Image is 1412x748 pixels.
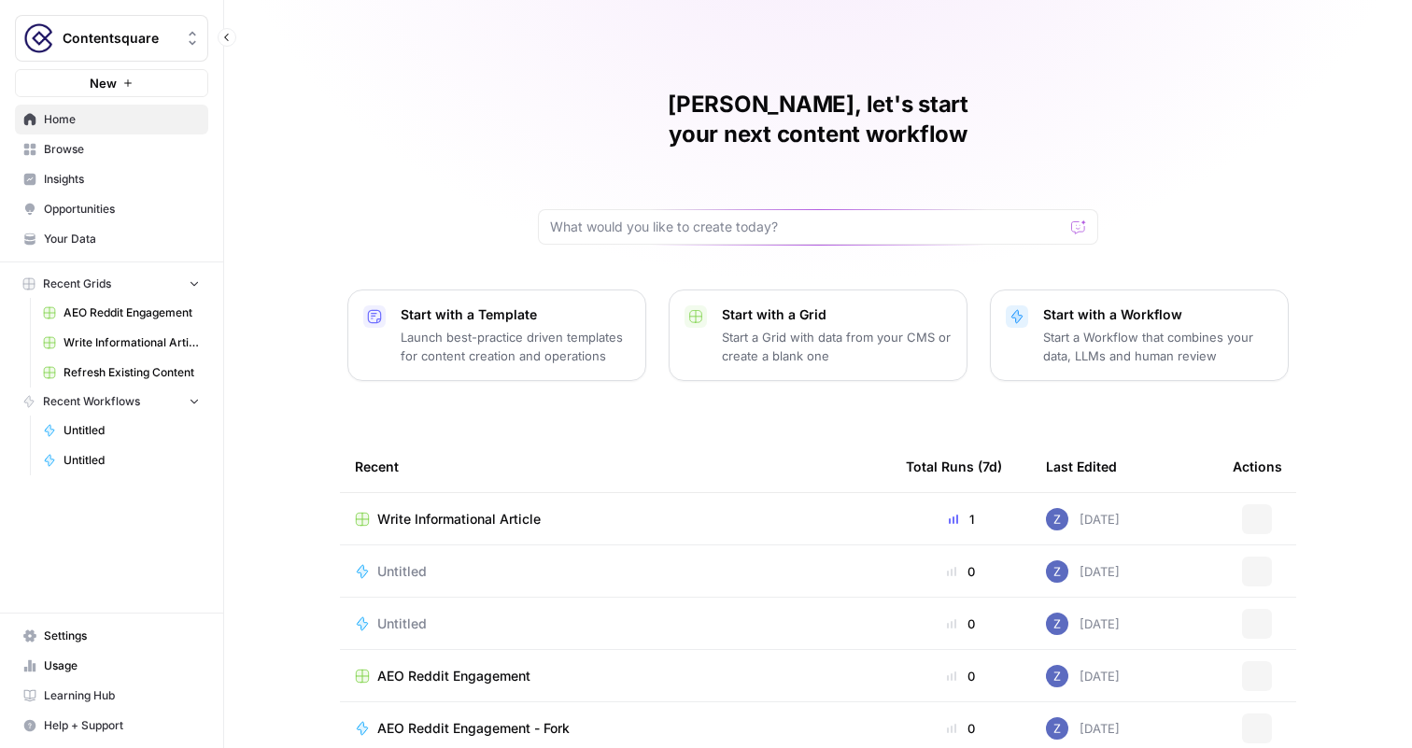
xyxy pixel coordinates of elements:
[44,231,200,247] span: Your Data
[44,171,200,188] span: Insights
[44,717,200,734] span: Help + Support
[669,289,967,381] button: Start with a GridStart a Grid with data from your CMS or create a blank one
[15,388,208,416] button: Recent Workflows
[15,69,208,97] button: New
[1043,328,1273,365] p: Start a Workflow that combines your data, LLMs and human review
[377,614,427,633] span: Untitled
[355,441,876,492] div: Recent
[355,667,876,685] a: AEO Reddit Engagement
[377,562,427,581] span: Untitled
[355,562,876,581] a: Untitled
[21,21,55,55] img: Contentsquare Logo
[1046,613,1120,635] div: [DATE]
[1046,717,1068,740] img: if0rly7j6ey0lzdmkp6rmyzsebv0
[64,422,200,439] span: Untitled
[906,719,1016,738] div: 0
[43,275,111,292] span: Recent Grids
[538,90,1098,149] h1: [PERSON_NAME], let's start your next content workflow
[550,218,1064,236] input: What would you like to create today?
[355,719,876,738] a: AEO Reddit Engagement - Fork
[15,15,208,62] button: Workspace: Contentsquare
[401,328,630,365] p: Launch best-practice driven templates for content creation and operations
[15,194,208,224] a: Opportunities
[722,305,952,324] p: Start with a Grid
[722,328,952,365] p: Start a Grid with data from your CMS or create a blank one
[906,614,1016,633] div: 0
[377,510,541,529] span: Write Informational Article
[1233,441,1282,492] div: Actions
[1046,508,1120,530] div: [DATE]
[35,298,208,328] a: AEO Reddit Engagement
[990,289,1289,381] button: Start with a WorkflowStart a Workflow that combines your data, LLMs and human review
[1046,665,1068,687] img: if0rly7j6ey0lzdmkp6rmyzsebv0
[355,510,876,529] a: Write Informational Article
[63,29,176,48] span: Contentsquare
[44,111,200,128] span: Home
[377,667,530,685] span: AEO Reddit Engagement
[15,134,208,164] a: Browse
[35,416,208,445] a: Untitled
[906,510,1016,529] div: 1
[377,719,570,738] span: AEO Reddit Engagement - Fork
[44,657,200,674] span: Usage
[44,628,200,644] span: Settings
[15,270,208,298] button: Recent Grids
[906,667,1016,685] div: 0
[15,681,208,711] a: Learning Hub
[90,74,117,92] span: New
[15,224,208,254] a: Your Data
[15,164,208,194] a: Insights
[401,305,630,324] p: Start with a Template
[35,358,208,388] a: Refresh Existing Content
[1046,441,1117,492] div: Last Edited
[355,614,876,633] a: Untitled
[43,393,140,410] span: Recent Workflows
[906,441,1002,492] div: Total Runs (7d)
[1046,560,1120,583] div: [DATE]
[44,141,200,158] span: Browse
[64,334,200,351] span: Write Informational Article
[15,651,208,681] a: Usage
[1046,560,1068,583] img: if0rly7j6ey0lzdmkp6rmyzsebv0
[35,445,208,475] a: Untitled
[44,687,200,704] span: Learning Hub
[1043,305,1273,324] p: Start with a Workflow
[35,328,208,358] a: Write Informational Article
[64,304,200,321] span: AEO Reddit Engagement
[1046,665,1120,687] div: [DATE]
[906,562,1016,581] div: 0
[15,105,208,134] a: Home
[64,364,200,381] span: Refresh Existing Content
[64,452,200,469] span: Untitled
[15,711,208,741] button: Help + Support
[15,621,208,651] a: Settings
[1046,613,1068,635] img: if0rly7j6ey0lzdmkp6rmyzsebv0
[1046,508,1068,530] img: if0rly7j6ey0lzdmkp6rmyzsebv0
[347,289,646,381] button: Start with a TemplateLaunch best-practice driven templates for content creation and operations
[1046,717,1120,740] div: [DATE]
[44,201,200,218] span: Opportunities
